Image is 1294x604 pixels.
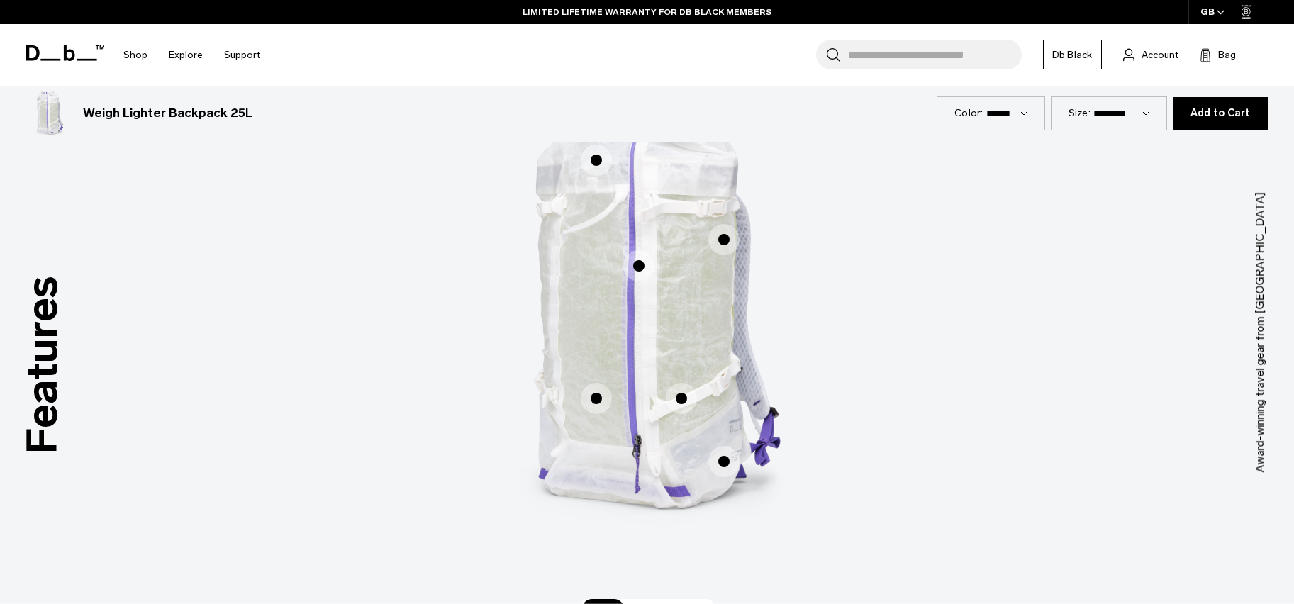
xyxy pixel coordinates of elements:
[113,24,271,86] nav: Main Navigation
[1123,46,1178,63] a: Account
[1190,108,1251,119] span: Add to Cart
[435,47,860,599] div: 1 / 3
[954,106,983,121] label: Color:
[1173,97,1268,130] button: Add to Cart
[26,91,72,136] img: Weigh_Lighter_Backpack_25L_1.png
[169,30,203,80] a: Explore
[1069,106,1091,121] label: Size:
[1043,40,1102,69] a: Db Black
[1142,47,1178,62] span: Account
[1200,46,1236,63] button: Bag
[224,30,260,80] a: Support
[83,104,252,123] h3: Weigh Lighter Backpack 25L
[1218,47,1236,62] span: Bag
[10,276,75,454] h3: Features
[523,6,771,18] a: LIMITED LIFETIME WARRANTY FOR DB BLACK MEMBERS
[123,30,147,80] a: Shop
